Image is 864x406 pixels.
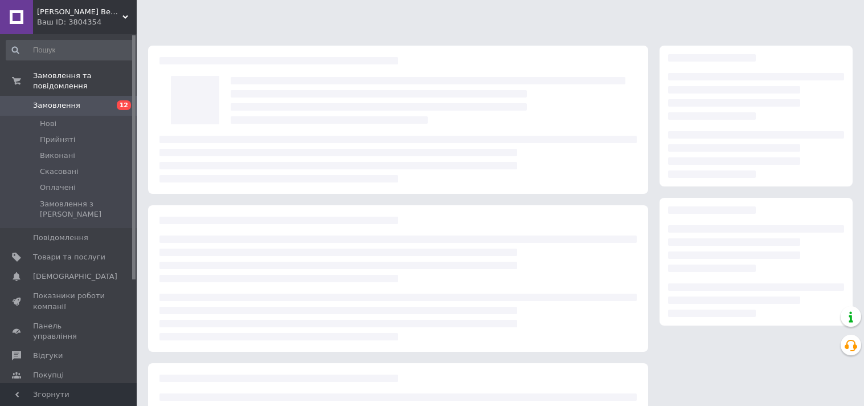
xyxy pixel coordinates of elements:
span: Lavanda Beauty - магазин якісної косметики [37,7,122,17]
span: Нові [40,119,56,129]
span: Замовлення та повідомлення [33,71,137,91]
span: Товари та послуги [33,252,105,262]
span: Виконані [40,151,75,161]
span: Прийняті [40,135,75,145]
span: Повідомлення [33,233,88,243]
div: Ваш ID: 3804354 [37,17,137,27]
span: Оплачені [40,182,76,193]
span: Покупці [33,370,64,380]
span: Замовлення [33,100,80,111]
span: Скасовані [40,167,79,177]
span: Відгуки [33,351,63,361]
span: Панель управління [33,321,105,342]
input: Пошук [6,40,134,60]
span: [DEMOGRAPHIC_DATA] [33,271,117,282]
span: 12 [117,100,131,110]
span: Показники роботи компанії [33,291,105,311]
span: Замовлення з [PERSON_NAME] [40,199,133,220]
